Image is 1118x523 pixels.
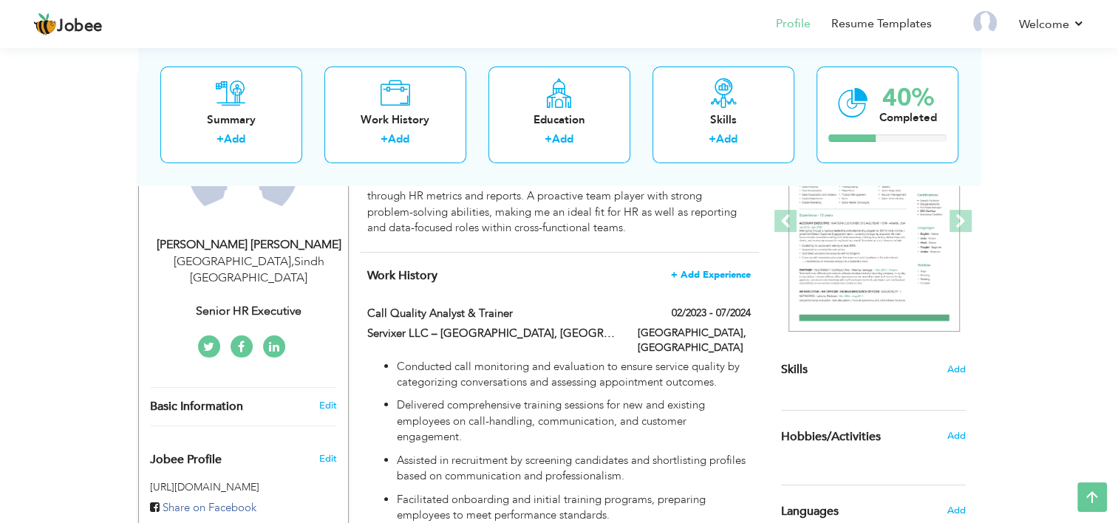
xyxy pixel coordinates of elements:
img: jobee.io [33,13,57,36]
div: [GEOGRAPHIC_DATA] Sindh [GEOGRAPHIC_DATA] [150,253,348,287]
a: Jobee [33,13,103,36]
label: + [217,132,224,148]
p: Conducted call monitoring and evaluation to ensure service quality by categorizing conversations ... [397,359,750,391]
label: 02/2023 - 07/2024 [672,306,751,321]
h5: [URL][DOMAIN_NAME] [150,482,337,493]
span: Share on Facebook [163,500,256,515]
span: Skills [781,361,808,377]
a: Profile [776,16,811,33]
label: + [381,132,388,148]
a: Resume Templates [831,16,932,33]
span: Add [947,429,965,442]
p: Delivered comprehensive training sessions for new and existing employees on call-handling, commun... [397,397,750,445]
a: Add [552,132,573,147]
label: Call Quality Analyst & Trainer [367,306,616,321]
span: Languages [781,505,839,519]
span: Basic Information [150,400,243,414]
div: [PERSON_NAME] [PERSON_NAME] [150,236,348,253]
h4: This helps to show the companies you have worked for. [367,268,750,283]
div: Education [500,112,618,128]
div: Completed [879,110,937,126]
div: Work History [336,112,454,128]
a: Add [388,132,409,147]
p: Assisted in recruitment by screening candidates and shortlisting profiles based on communication ... [397,453,750,485]
span: + Add Experience [671,270,751,280]
a: Add [716,132,737,147]
span: Add [947,363,966,377]
div: Senior HR Executive [150,303,348,320]
div: Skills [664,112,783,128]
span: Add [947,504,965,517]
div: Summary [172,112,290,128]
span: Work History [367,267,437,284]
label: [GEOGRAPHIC_DATA], [GEOGRAPHIC_DATA] [638,326,751,355]
span: Jobee [57,18,103,35]
div: 40% [879,86,937,110]
div: Enhance your career by creating a custom URL for your Jobee public profile. [139,437,348,474]
span: , [291,253,294,270]
a: Edit [318,399,336,412]
label: + [545,132,552,148]
label: Servixer LLC – [GEOGRAPHIC_DATA], [GEOGRAPHIC_DATA] [367,326,616,341]
div: Share some of your professional and personal interests. [770,411,977,462]
label: + [709,132,716,148]
img: Profile Img [973,11,997,35]
span: Hobbies/Activities [781,431,881,444]
a: Add [224,132,245,147]
span: Jobee Profile [150,454,222,467]
a: Welcome [1019,16,1085,33]
span: Edit [318,452,336,465]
